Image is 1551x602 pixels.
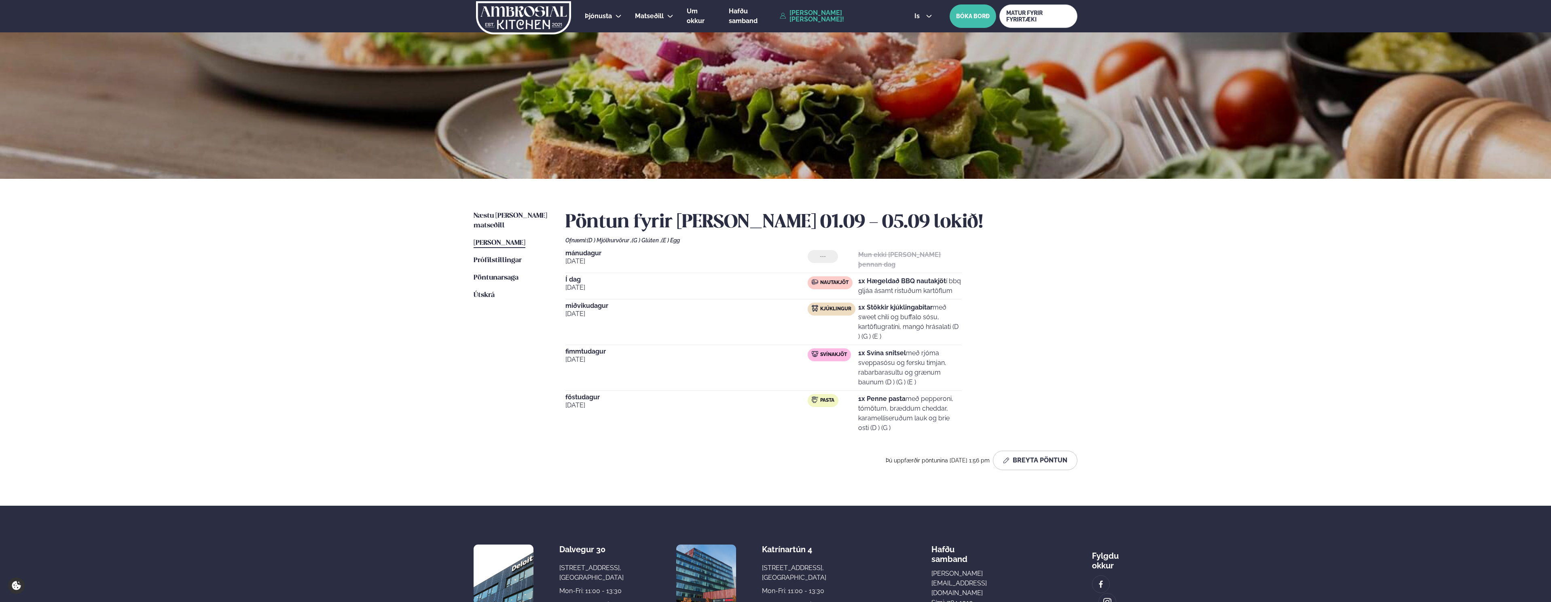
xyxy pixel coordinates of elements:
[820,253,826,260] span: ---
[812,305,818,312] img: chicken.svg
[565,303,808,309] span: miðvikudagur
[8,577,25,594] a: Cookie settings
[474,290,495,300] a: Útskrá
[661,237,680,244] span: (E ) Egg
[858,303,933,311] strong: 1x Stökkir kjúklingabitar
[812,279,818,285] img: beef.svg
[474,256,522,265] a: Prófílstillingar
[474,274,518,281] span: Pöntunarsaga
[565,276,808,283] span: Í dag
[565,401,808,410] span: [DATE]
[858,303,962,341] p: með sweet chili og buffalo sósu, kartöflugratíni, mangó hrásalati (D ) (G ) (E )
[1092,576,1109,593] a: image alt
[993,451,1077,470] button: Breyta Pöntun
[780,10,896,23] a: [PERSON_NAME] [PERSON_NAME]!
[886,457,990,464] span: Þú uppfærðir pöntunina [DATE] 1:56 pm
[565,237,1077,244] div: Ofnæmi:
[632,237,661,244] span: (G ) Glúten ,
[858,277,946,285] strong: 1x Hægeldað BBQ nautakjöt
[858,251,941,268] strong: Mun ekki [PERSON_NAME] þennan dag
[559,563,624,583] div: [STREET_ADDRESS], [GEOGRAPHIC_DATA]
[474,257,522,264] span: Prófílstillingar
[635,12,664,20] span: Matseðill
[474,240,525,246] span: [PERSON_NAME]
[565,309,808,319] span: [DATE]
[565,348,808,355] span: fimmtudagur
[474,238,525,248] a: [PERSON_NAME]
[908,13,938,19] button: is
[1092,545,1119,570] div: Fylgdu okkur
[565,283,808,293] span: [DATE]
[858,348,962,387] p: með rjóma sveppasósu og fersku timjan, rabarbarasultu og grænum baunum (D ) (G ) (E )
[858,349,906,357] strong: 1x Svína snitsel
[475,1,572,34] img: logo
[565,355,808,365] span: [DATE]
[931,569,987,598] a: [PERSON_NAME][EMAIL_ADDRESS][DOMAIN_NAME]
[858,394,962,433] p: með pepperoni, tómötum, bræddum cheddar, karamelliseruðum lauk og brie osti (D ) (G )
[1096,580,1105,589] img: image alt
[585,12,612,20] span: Þjónusta
[729,7,758,25] span: Hafðu samband
[474,292,495,299] span: Útskrá
[559,586,624,596] div: Mon-Fri: 11:00 - 13:30
[820,306,851,312] span: Kjúklingur
[858,395,906,403] strong: 1x Penne pasta
[729,6,776,26] a: Hafðu samband
[635,11,664,21] a: Matseðill
[820,352,847,358] span: Svínakjöt
[820,397,834,404] span: Pasta
[820,280,849,286] span: Nautakjöt
[812,396,818,403] img: pasta.svg
[687,7,705,25] span: Um okkur
[812,351,818,357] img: pork.svg
[565,256,808,266] span: [DATE]
[559,545,624,554] div: Dalvegur 30
[565,250,808,256] span: mánudagur
[999,4,1077,28] a: MATUR FYRIR FYRIRTÆKI
[931,538,967,564] span: Hafðu samband
[858,276,962,296] p: í bbq gljáa ásamt ristuðum kartöflum
[565,394,808,401] span: föstudagur
[914,13,922,19] span: is
[474,273,518,283] a: Pöntunarsaga
[474,212,547,229] span: Næstu [PERSON_NAME] matseðill
[565,211,1077,234] h2: Pöntun fyrir [PERSON_NAME] 01.09 - 05.09 lokið!
[762,586,826,596] div: Mon-Fri: 11:00 - 13:30
[585,11,612,21] a: Þjónusta
[950,4,996,28] button: BÓKA BORÐ
[474,211,549,231] a: Næstu [PERSON_NAME] matseðill
[762,563,826,583] div: [STREET_ADDRESS], [GEOGRAPHIC_DATA]
[762,545,826,554] div: Katrínartún 4
[587,237,632,244] span: (D ) Mjólkurvörur ,
[687,6,715,26] a: Um okkur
